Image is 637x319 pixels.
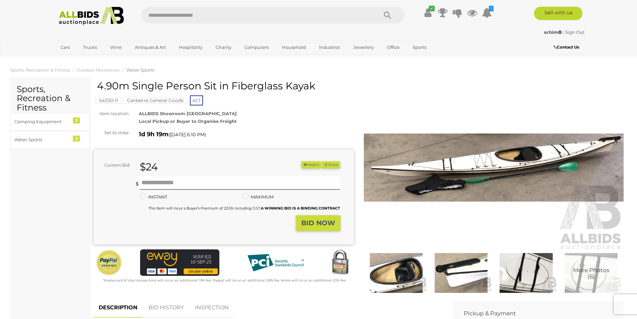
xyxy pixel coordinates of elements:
span: ACT [190,95,203,105]
strong: Local Pickup or Buyer to Organise Freight [139,118,237,124]
strong: ALLBIDS Showroom [GEOGRAPHIC_DATA] [139,111,237,116]
a: More Photos(6) [560,253,622,293]
a: [GEOGRAPHIC_DATA] [56,53,112,64]
span: More Photos (6) [573,267,609,280]
h2: Sports, Recreation & Fitness [17,85,83,112]
a: Water Sports 2 [10,131,90,149]
h1: 4.90m Single Person Sit in Fiberglass Kayak [97,80,352,91]
a: Water Sports [126,67,154,73]
a: DESCRIPTION [94,298,142,318]
div: 2 [73,117,80,124]
a: Outdoor Recreation [77,67,120,73]
strong: BID NOW [301,219,335,227]
a: Jewellery [349,42,378,53]
img: 4.90m Single Person Sit in Fiberglass Kayak [560,253,622,293]
button: BID NOW [296,215,340,231]
div: Current Bid [94,161,135,169]
strong: schim [544,29,562,35]
a: INSPECTION [190,298,234,318]
a: Charity [211,42,236,53]
img: 4.90m Single Person Sit in Fiberglass Kayak [495,253,557,293]
img: eWAY Payment Gateway [140,249,219,276]
button: Watch [301,161,321,168]
img: PCI DSS compliant [242,249,309,276]
img: Allbids.com.au [55,7,128,25]
a: 1 [482,7,492,19]
a: Wine [106,42,126,53]
span: | [563,29,564,35]
li: Watch this item [301,161,321,168]
a: Cars [56,42,74,53]
button: Search [371,7,404,23]
strong: $24 [140,161,158,173]
div: Water Sports [14,136,70,144]
img: 4.90m Single Person Sit in Fiberglass Kayak [365,253,427,293]
span: [DATE] 6:10 PM [170,132,205,138]
small: This Item will incur a Buyer's Premium of 22.5% including GST. [148,206,340,211]
a: Camping Equipment 2 [10,113,90,131]
a: Industrial [315,42,344,53]
a: Computers [240,42,273,53]
label: MAXIMUM [242,193,274,201]
a: Canberra General Goods [123,98,187,103]
img: Secured by Rapid SSL [327,249,353,276]
a: Sign Out [565,29,585,35]
h2: Pickup & Payment [464,310,604,317]
a: Trucks [79,42,101,53]
div: Set to close [89,129,134,137]
div: Camping Equipment [14,118,70,126]
a: Hospitality [175,42,207,53]
img: 4.90m Single Person Sit in Fiberglass Kayak [364,84,624,251]
span: ( ) [169,132,206,137]
b: Contact Us [554,45,579,50]
img: Official PayPal Seal [95,249,123,276]
div: 2 [73,136,80,142]
mark: 54330-11 [95,97,122,104]
a: ✔ [423,7,433,19]
a: BID HISTORY [143,298,189,318]
a: Antiques & Art [130,42,170,53]
strong: 1d 9h 19m [139,131,169,138]
a: Household [278,42,310,53]
i: ✔ [429,6,435,11]
small: Mastercard & Visa transactions will incur an additional 1.9% fee. Paypal will incur an additional... [103,278,346,283]
label: INSTANT [140,193,167,201]
a: 54330-11 [95,98,122,103]
button: Share [322,161,340,168]
img: 4.90m Single Person Sit in Fiberglass Kayak [430,253,492,293]
a: Sports, Recreation & Fitness [10,67,70,73]
i: 1 [489,6,494,11]
div: Item location [89,110,134,117]
a: schim [544,29,563,35]
mark: Canberra General Goods [123,97,187,104]
a: Sports [408,42,431,53]
a: Contact Us [554,44,581,51]
b: A WINNING BID IS A BINDING CONTRACT [261,206,340,211]
a: Office [383,42,404,53]
a: Sell with us [534,7,582,20]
